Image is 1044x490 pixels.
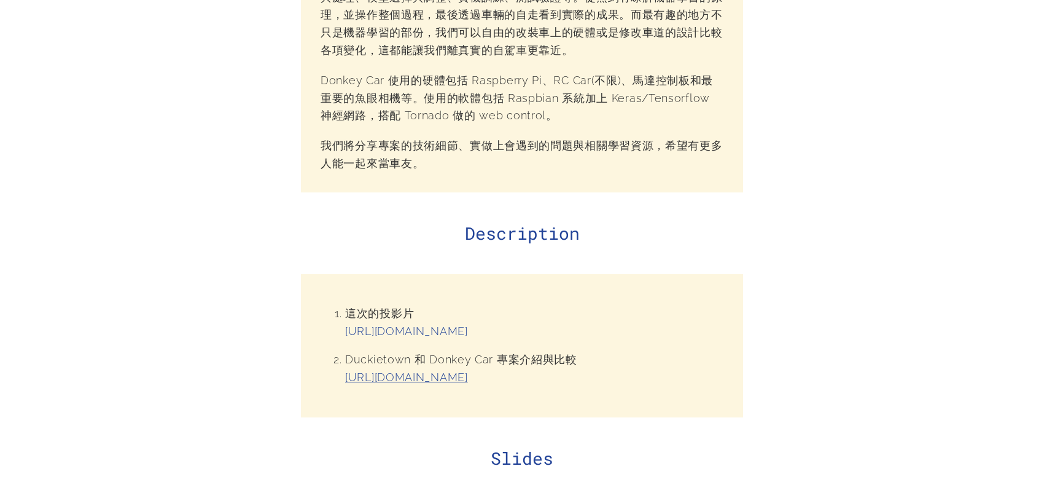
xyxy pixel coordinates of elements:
[345,351,723,387] p: Duckietown 和 Donkey Car 專案介紹與比較
[345,305,723,341] p: 這次的投影片
[321,137,723,173] p: 我們將分享專案的技術細節、實做上會遇到的問題與相關學習資源，希望有更多人能一起來當車友。
[301,222,743,245] h2: Description
[345,371,468,384] a: [URL][DOMAIN_NAME]
[301,447,743,470] h2: Slides
[321,72,723,125] p: Donkey Car 使用的硬體包括 Raspberry Pi、RC Car(不限)、馬達控制板和最重要的魚眼相機等。使用的軟體包括 Raspbian 系統加上 Keras/Tensorflow...
[345,325,468,338] a: [URL][DOMAIN_NAME]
